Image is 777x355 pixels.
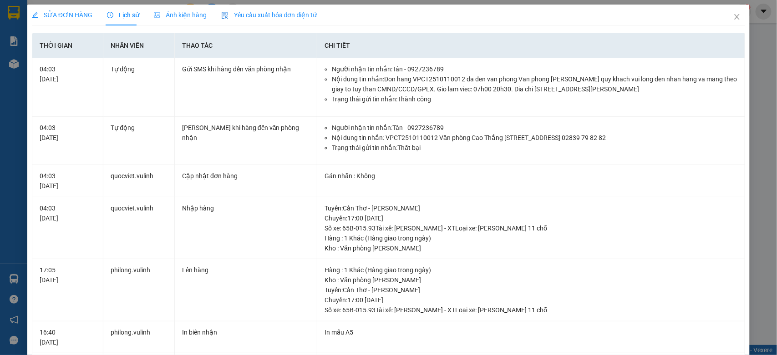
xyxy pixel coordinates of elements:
[221,12,229,19] img: icon
[154,12,160,18] span: picture
[325,171,737,181] div: Gán nhãn : Không
[724,5,750,30] button: Close
[32,33,104,58] th: Thời gian
[332,64,737,74] li: Người nhận tin nhắn: Tân - 0927236789
[332,123,737,133] li: Người nhận tin nhắn: Tân - 0927236789
[40,203,96,223] div: 04:03 [DATE]
[40,64,96,84] div: 04:03 [DATE]
[103,197,175,260] td: quocviet.vulinh
[182,327,310,337] div: In biên nhận
[733,13,741,20] span: close
[103,165,175,197] td: quocviet.vulinh
[182,64,310,74] div: Gửi SMS khi hàng đến văn phòng nhận
[325,265,737,275] div: Hàng : 1 Khác (Hàng giao trong ngày)
[182,203,310,213] div: Nhập hàng
[332,143,737,153] li: Trạng thái gửi tin nhắn: Thất bại
[332,94,737,104] li: Trạng thái gửi tin nhắn: Thành công
[103,58,175,117] td: Tự động
[325,243,737,253] div: Kho : Văn phòng [PERSON_NAME]
[32,11,92,19] span: SỬA ĐƠN HÀNG
[221,11,317,19] span: Yêu cầu xuất hóa đơn điện tử
[40,123,96,143] div: 04:03 [DATE]
[107,11,139,19] span: Lịch sử
[103,33,175,58] th: Nhân viên
[103,117,175,165] td: Tự động
[332,74,737,94] li: Nội dung tin nhắn: Don hang VPCT2510110012 da den van phong Van phong [PERSON_NAME] quy khach vui...
[182,171,310,181] div: Cập nhật đơn hàng
[332,133,737,143] li: Nội dung tin nhắn: VPCT2510110012 Văn phòng Cao Thắng [STREET_ADDRESS] 02839 79 82 82
[32,12,38,18] span: edit
[40,327,96,347] div: 16:40 [DATE]
[325,203,737,233] div: Tuyến : Cần Thơ - [PERSON_NAME] Chuyến: 17:00 [DATE] Số xe: 65B-015.93 Tài xế: [PERSON_NAME] - XT...
[325,285,737,315] div: Tuyến : Cần Thơ - [PERSON_NAME] Chuyến: 17:00 [DATE] Số xe: 65B-015.93 Tài xế: [PERSON_NAME] - XT...
[325,327,737,337] div: In mẫu A5
[103,321,175,354] td: philong.vulinh
[182,123,310,143] div: [PERSON_NAME] khi hàng đến văn phòng nhận
[103,259,175,321] td: philong.vulinh
[40,265,96,285] div: 17:05 [DATE]
[175,33,317,58] th: Thao tác
[182,265,310,275] div: Lên hàng
[325,233,737,243] div: Hàng : 1 Khác (Hàng giao trong ngày)
[40,171,96,191] div: 04:03 [DATE]
[107,12,113,18] span: clock-circle
[154,11,207,19] span: Ảnh kiện hàng
[317,33,745,58] th: Chi tiết
[325,275,737,285] div: Kho : Văn phòng [PERSON_NAME]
